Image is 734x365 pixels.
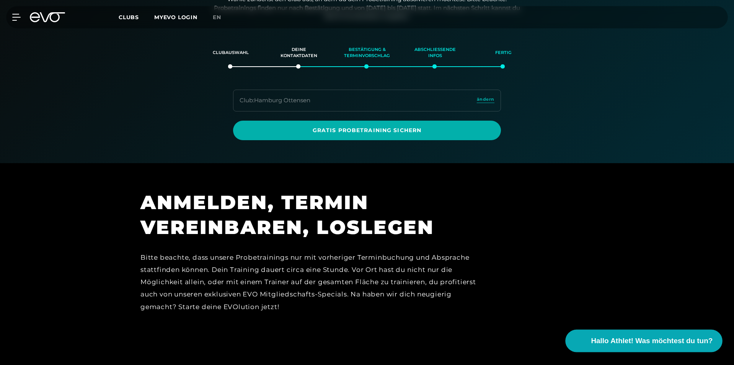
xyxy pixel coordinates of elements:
a: Gratis Probetraining sichern [233,121,501,140]
a: ändern [477,96,494,105]
div: Bestätigung & Terminvorschlag [343,43,391,63]
div: Bitte beachte, dass unsere Probetrainings nur mit vorheriger Terminbuchung und Absprache stattfin... [140,251,485,326]
a: MYEVO LOGIN [154,14,197,21]
div: Deine Kontaktdaten [274,43,323,63]
h1: ANMELDEN, TERMIN VEREINBAREN, LOSLEGEN [140,190,485,240]
span: ändern [477,96,494,103]
div: Club : Hamburg Ottensen [240,96,310,105]
button: Hallo Athlet! Was möchtest du tun? [566,330,723,352]
span: en [213,14,221,21]
div: Fertig [479,43,528,63]
a: en [213,13,230,22]
span: Gratis Probetraining sichern [251,126,483,134]
div: Abschließende Infos [411,43,460,63]
span: Clubs [119,14,139,21]
a: Clubs [119,13,154,21]
span: Hallo Athlet! Was möchtest du tun? [591,336,713,346]
div: Clubauswahl [206,43,255,63]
